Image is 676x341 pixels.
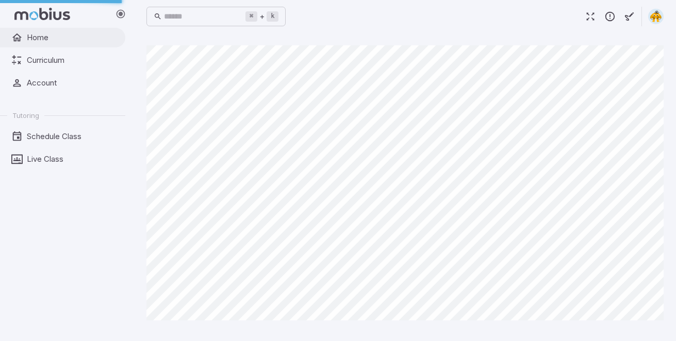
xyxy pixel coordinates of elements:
[12,111,39,120] span: Tutoring
[27,131,118,142] span: Schedule Class
[27,55,118,66] span: Curriculum
[620,7,639,26] button: Start Drawing on Questions
[600,7,620,26] button: Report an Issue
[245,11,257,22] kbd: ⌘
[245,10,278,23] div: +
[267,11,278,22] kbd: k
[27,154,118,165] span: Live Class
[581,7,600,26] button: Fullscreen Game
[648,9,664,24] img: semi-circle.svg
[27,77,118,89] span: Account
[27,32,118,43] span: Home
